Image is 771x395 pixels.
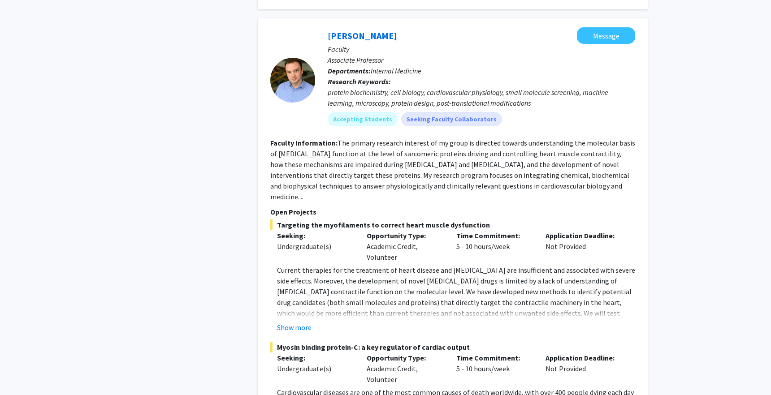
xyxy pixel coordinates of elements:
[328,55,635,65] p: Associate Professor
[539,230,628,262] div: Not Provided
[450,230,539,262] div: 5 - 10 hours/week
[546,230,622,241] p: Application Deadline:
[577,27,635,44] button: Message Thomas Kampourakis
[328,44,635,55] p: Faculty
[328,87,635,108] div: protein biochemistry, cell biology, cardiovascular physiology, small molecule screening, machine ...
[371,66,421,75] span: Internal Medicine
[328,112,398,126] mat-chip: Accepting Students
[328,77,391,86] b: Research Keywords:
[456,352,533,363] p: Time Commitment:
[7,355,38,388] iframe: Chat
[270,219,635,230] span: Targeting the myofilaments to correct heart muscle dysfunction
[328,30,397,41] a: [PERSON_NAME]
[270,138,635,201] fg-read-more: The primary research interest of my group is directed towards understanding the molecular basis o...
[328,66,371,75] b: Departments:
[546,352,622,363] p: Application Deadline:
[360,230,450,262] div: Academic Credit, Volunteer
[367,230,443,241] p: Opportunity Type:
[270,206,635,217] p: Open Projects
[456,230,533,241] p: Time Commitment:
[277,230,353,241] p: Seeking:
[401,112,502,126] mat-chip: Seeking Faculty Collaborators
[277,363,353,374] div: Undergraduate(s)
[277,241,353,252] div: Undergraduate(s)
[277,322,312,333] button: Show more
[270,342,635,352] span: Myosin binding protein-C: a key regulator of cardiac output
[450,352,539,385] div: 5 - 10 hours/week
[360,352,450,385] div: Academic Credit, Volunteer
[277,266,635,350] span: Current therapies for the treatment of heart disease and [MEDICAL_DATA] are insufficient and asso...
[367,352,443,363] p: Opportunity Type:
[270,138,338,147] b: Faculty Information:
[539,352,628,385] div: Not Provided
[277,352,353,363] p: Seeking:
